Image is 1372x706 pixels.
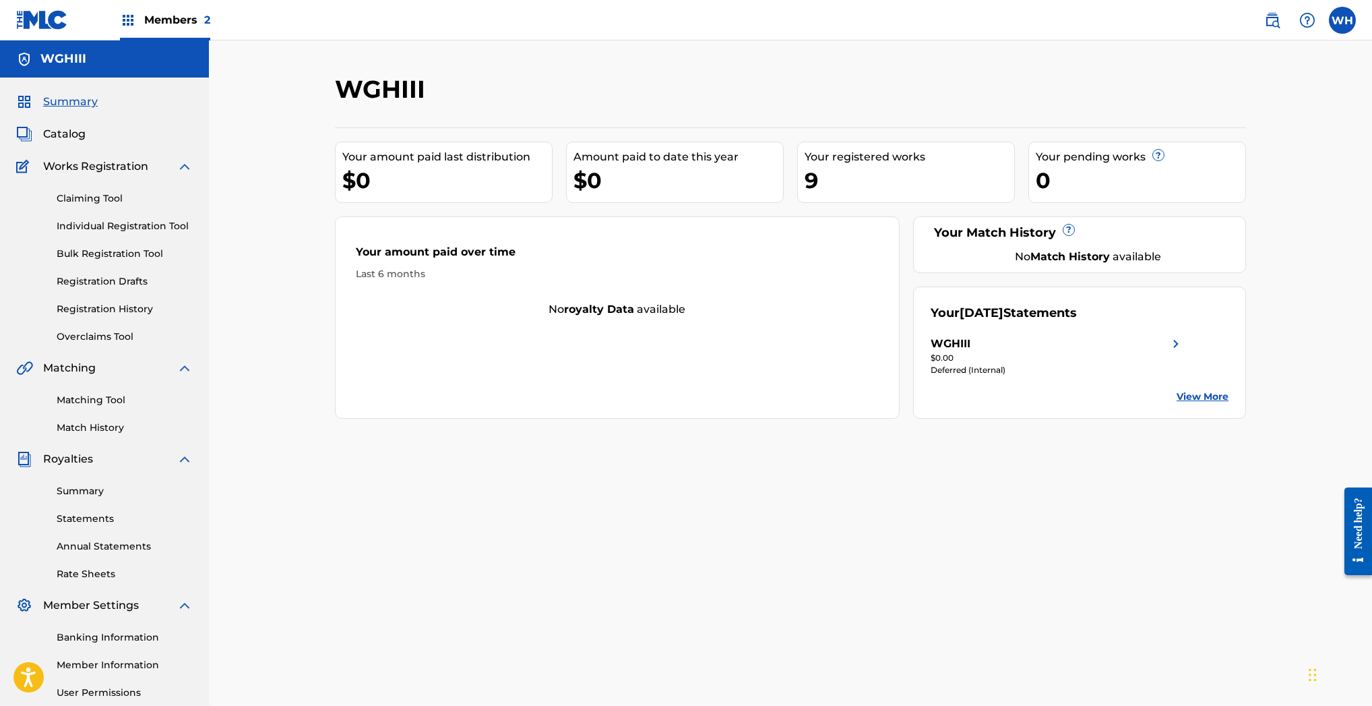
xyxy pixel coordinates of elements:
div: Your registered works [805,149,1014,165]
div: Your Match History [931,224,1229,242]
strong: Match History [1030,250,1110,263]
a: Claiming Tool [57,192,193,206]
div: $0 [573,165,783,196]
span: Summary [43,94,98,110]
div: Deferred (Internal) [931,364,1184,376]
a: Summary [57,484,193,498]
img: Royalties [16,451,32,467]
a: Overclaims Tool [57,330,193,344]
div: Amount paid to date this year [573,149,783,165]
a: View More [1177,390,1228,404]
div: Your amount paid last distribution [342,149,552,165]
img: MLC Logo [16,10,68,30]
div: 0 [1036,165,1245,196]
div: WGHIII [931,336,970,352]
a: CatalogCatalog [16,126,86,142]
a: Matching Tool [57,393,193,407]
div: $0 [342,165,552,196]
a: Annual Statements [57,539,193,554]
h2: WGHIII [335,74,432,105]
div: Your pending works [1036,149,1245,165]
a: Public Search [1259,7,1286,34]
img: expand [177,158,193,175]
div: Your Statements [931,304,1077,322]
img: Catalog [16,126,32,142]
img: expand [177,360,193,376]
span: ? [1063,225,1074,235]
span: Catalog [43,126,86,142]
span: Works Registration [43,158,148,175]
span: Royalties [43,451,93,467]
div: Help [1294,7,1321,34]
img: expand [177,451,193,467]
span: Member Settings [43,597,139,614]
img: Works Registration [16,158,34,175]
strong: royalty data [564,303,634,316]
img: right chevron icon [1168,336,1184,352]
div: Drag [1309,655,1317,695]
a: Registration History [57,302,193,316]
img: expand [177,597,193,614]
img: Top Rightsholders [120,12,136,28]
a: Bulk Registration Tool [57,247,193,261]
div: No available [947,249,1229,265]
img: help [1299,12,1315,28]
a: Individual Registration Tool [57,219,193,233]
div: No available [336,301,899,318]
img: search [1264,12,1280,28]
span: Matching [43,360,96,376]
div: $0.00 [931,352,1184,364]
h5: WGHIII [40,51,86,67]
a: Rate Sheets [57,567,193,581]
div: 9 [805,165,1014,196]
a: Registration Drafts [57,274,193,289]
span: [DATE] [960,305,1003,320]
iframe: Chat Widget [1305,641,1372,706]
a: Statements [57,512,193,526]
div: Last 6 months [356,267,879,281]
a: Banking Information [57,630,193,645]
a: SummarySummary [16,94,98,110]
a: User Permissions [57,686,193,700]
div: Your amount paid over time [356,244,879,267]
span: Members [144,12,210,28]
img: Matching [16,360,33,376]
span: 2 [204,13,210,26]
iframe: Resource Center [1334,475,1372,587]
div: User Menu [1329,7,1356,34]
img: Summary [16,94,32,110]
span: ? [1153,150,1164,160]
img: Member Settings [16,597,32,614]
a: Match History [57,421,193,435]
img: Accounts [16,51,32,67]
a: WGHIIIright chevron icon$0.00Deferred (Internal) [931,336,1184,376]
a: Member Information [57,658,193,672]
